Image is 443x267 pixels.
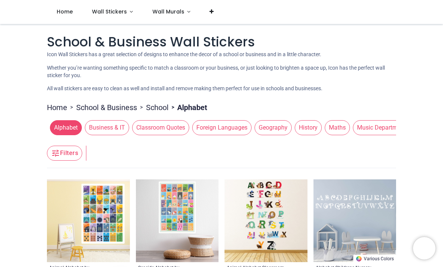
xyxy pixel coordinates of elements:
[47,51,396,58] p: Icon Wall Stickers has a great selection of designs to enhance the decor of a school or business ...
[152,8,184,15] span: Wall Murals
[192,120,252,135] span: Foreign Languages
[47,33,396,51] h1: School & Business Wall Stickers
[136,179,219,262] img: Seaside Alphabet Wall Sticker by Andy Tuohy
[47,120,82,135] button: Alphabet
[325,120,350,135] span: Maths
[353,255,396,262] a: Various Colors
[255,120,292,135] span: Geography
[292,120,322,135] button: History
[169,102,207,113] li: Alphabet
[137,104,146,111] span: >
[189,120,252,135] button: Foreign Languages
[76,102,137,113] a: School & Business
[225,179,307,262] img: Animal Alphabet Classroom Nursery Wall Sticker
[146,102,169,113] a: School
[47,102,67,113] a: Home
[82,120,129,135] button: Business & IT
[67,104,76,111] span: >
[322,120,350,135] button: Maths
[132,120,189,135] span: Classroom Quotes
[47,64,396,79] p: Whether you’re wanting something specific to match a classroom or your business, or just looking ...
[413,237,435,260] iframe: Brevo live chat
[47,85,396,92] p: All wall stickers are easy to clean as well and install and remove making them perfect for use in...
[350,120,410,135] button: Music Department
[313,179,396,262] img: Alphabet Childrens Nursery Wall Sticker
[252,120,292,135] button: Geography
[85,120,129,135] span: Business & IT
[57,8,73,15] span: Home
[50,120,82,135] span: Alphabet
[295,120,322,135] span: History
[92,8,127,15] span: Wall Stickers
[353,120,410,135] span: Music Department
[47,179,130,262] img: Animal Alphabet Wall Sticker by Andy Tuohy
[129,120,189,135] button: Classroom Quotes
[169,104,177,111] span: >
[356,255,362,262] img: Color Wheel
[47,146,82,161] button: Filters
